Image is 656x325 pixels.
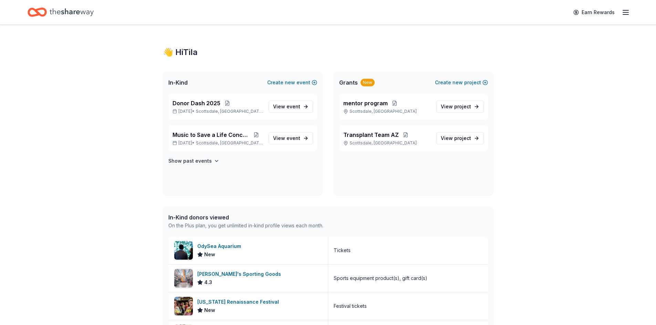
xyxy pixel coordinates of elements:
span: View [441,102,471,111]
p: Scottsdale, [GEOGRAPHIC_DATA] [343,109,431,114]
p: [DATE] • [173,109,263,114]
img: Image for OdySea Aquarium [174,241,193,260]
span: Donor Dash 2025 [173,99,220,107]
span: Grants [339,78,358,87]
span: View [273,134,300,142]
div: Festival tickets [334,302,367,310]
p: [DATE] • [173,140,263,146]
a: View event [269,100,313,113]
button: Createnewevent [267,78,317,87]
div: On the Plus plan, you get unlimited in-kind profile views each month. [168,221,323,230]
span: project [454,104,471,109]
a: Earn Rewards [569,6,619,19]
span: View [273,102,300,111]
span: project [454,135,471,141]
span: new [285,78,295,87]
div: [US_STATE] Renaissance Festival [197,298,282,306]
a: View event [269,132,313,144]
div: [PERSON_NAME]'s Sporting Goods [197,270,284,278]
div: New [361,79,375,86]
div: 👋 Hi Tila [163,47,493,58]
span: Transplant Team AZ [343,131,399,139]
button: Show past events [168,157,219,165]
div: OdySea Aquarium [197,242,244,250]
span: 4.3 [204,278,212,286]
span: Scottsdale, [GEOGRAPHIC_DATA] [196,109,263,114]
span: new [452,78,463,87]
span: Music to Save a Life Concert [173,131,250,139]
div: In-Kind donors viewed [168,213,323,221]
button: Createnewproject [435,78,488,87]
span: New [204,250,215,259]
span: In-Kind [168,78,188,87]
a: Home [28,4,94,20]
div: Tickets [334,246,351,254]
span: View [441,134,471,142]
a: View project [436,100,484,113]
span: New [204,306,215,314]
a: View project [436,132,484,144]
p: Scottsdale, [GEOGRAPHIC_DATA] [343,140,431,146]
span: mentor program [343,99,388,107]
div: Sports equipment product(s), gift card(s) [334,274,427,282]
img: Image for Arizona Renaissance Festival [174,297,193,315]
h4: Show past events [168,157,212,165]
span: event [287,135,300,141]
span: Scottsdale, [GEOGRAPHIC_DATA] [196,140,263,146]
img: Image for Dick's Sporting Goods [174,269,193,288]
span: event [287,104,300,109]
